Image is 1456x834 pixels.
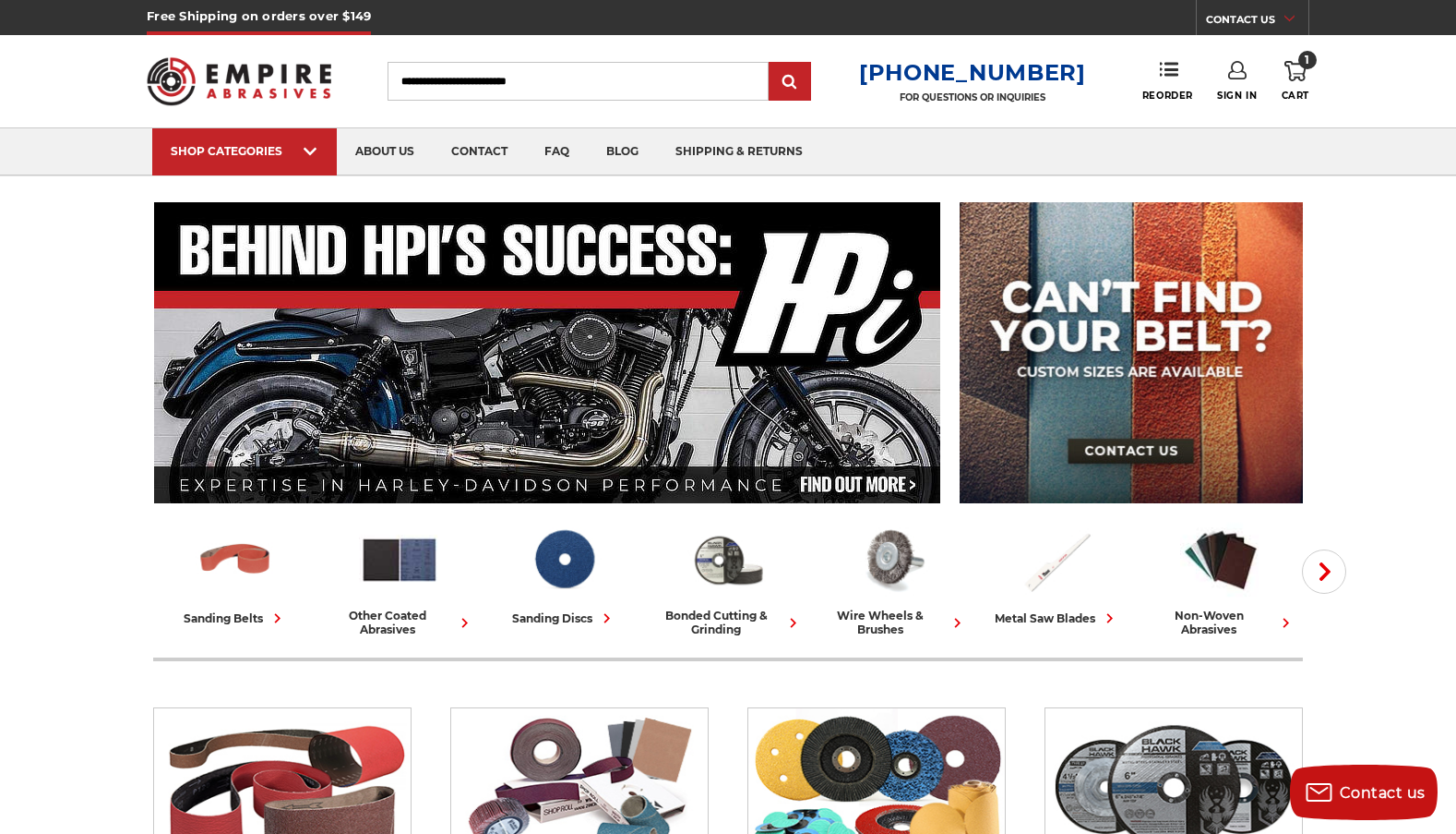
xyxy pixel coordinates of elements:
[852,520,933,599] img: Wire Wheels & Brushes
[960,202,1303,503] img: promo banner for custom belts.
[588,128,657,175] a: blog
[512,609,616,628] div: sanding discs
[995,609,1119,628] div: metal saw blades
[1302,550,1346,594] button: Next
[325,609,474,636] div: other coated abrasives
[171,144,318,158] div: SHOP CATEGORIES
[1206,9,1308,35] a: CONTACT US
[147,45,331,117] img: Empire Abrasives
[1282,61,1309,102] a: 1 Cart
[687,520,769,599] img: Bonded Cutting & Grinding
[1340,784,1426,802] span: Contact us
[154,202,941,503] img: Banner for an interview featuring Horsepower Inc who makes Harley performance upgrades featured o...
[818,609,967,636] div: wire wheels & brushes
[161,520,310,628] a: sanding belts
[526,128,588,175] a: faq
[1146,520,1295,636] a: non-woven abrasives
[1016,520,1097,599] img: Metal Saw Blades
[818,520,967,636] a: wire wheels & brushes
[184,609,287,628] div: sanding belts
[325,520,474,636] a: other coated abrasives
[1142,61,1193,101] a: Reorder
[433,128,526,175] a: contact
[1142,90,1193,102] span: Reorder
[1180,520,1261,599] img: Non-woven Abrasives
[653,520,803,636] a: bonded cutting & grinding
[359,520,440,599] img: Other Coated Abrasives
[195,520,276,599] img: Sanding Belts
[523,520,604,599] img: Sanding Discs
[859,91,1086,103] p: FOR QUESTIONS OR INQUIRIES
[982,520,1131,628] a: metal saw blades
[657,128,821,175] a: shipping & returns
[337,128,433,175] a: about us
[771,64,808,101] input: Submit
[1217,90,1257,102] span: Sign In
[489,520,638,628] a: sanding discs
[859,59,1086,86] a: [PHONE_NUMBER]
[1146,609,1295,636] div: non-woven abrasives
[1282,90,1309,102] span: Cart
[1290,765,1438,820] button: Contact us
[1298,51,1317,69] span: 1
[653,609,803,636] div: bonded cutting & grinding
